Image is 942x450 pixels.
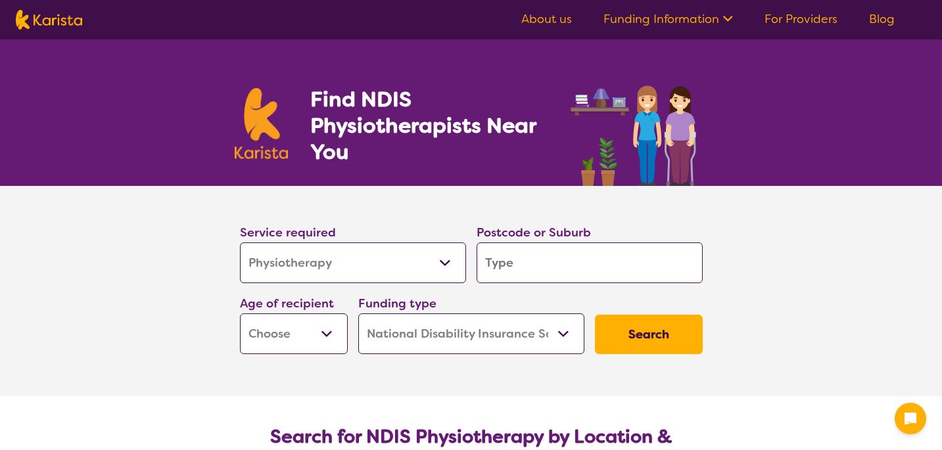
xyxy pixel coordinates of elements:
[240,296,334,311] label: Age of recipient
[765,11,837,27] a: For Providers
[869,11,895,27] a: Blog
[521,11,572,27] a: About us
[310,86,553,165] h1: Find NDIS Physiotherapists Near You
[235,88,289,159] img: Karista logo
[477,242,703,283] input: Type
[477,225,591,240] label: Postcode or Suburb
[595,315,703,354] button: Search
[16,10,82,30] img: Karista logo
[358,296,436,311] label: Funding type
[603,11,733,27] a: Funding Information
[567,71,707,186] img: physiotherapy
[240,225,336,240] label: Service required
